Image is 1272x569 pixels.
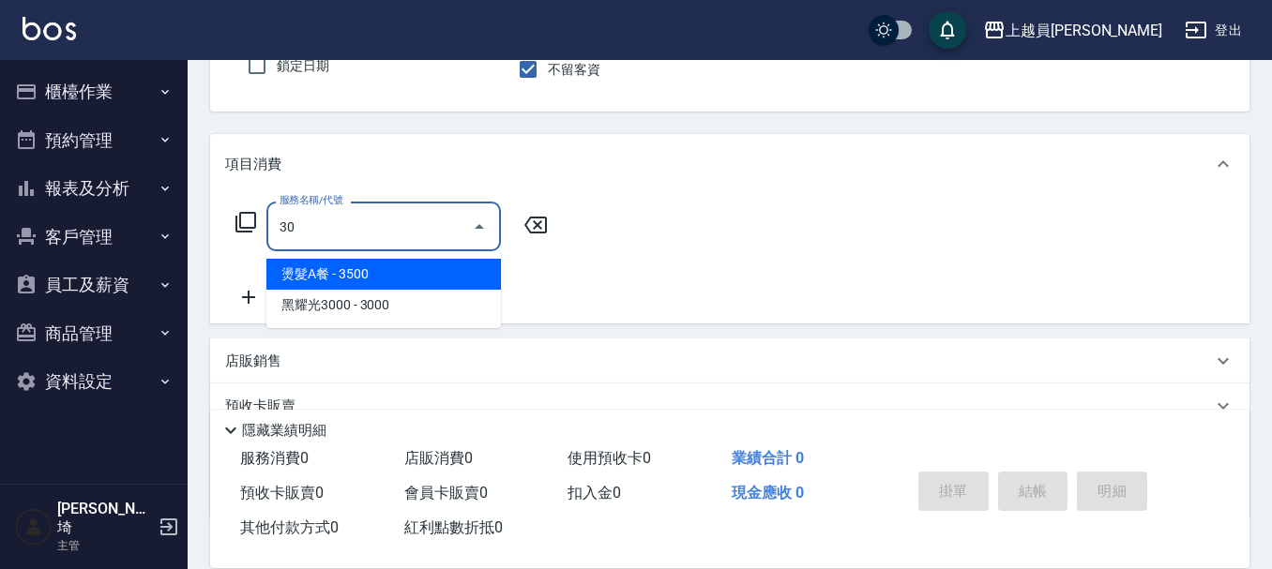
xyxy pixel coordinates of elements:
[15,508,53,546] img: Person
[225,397,295,416] p: 預收卡販賣
[568,484,621,502] span: 扣入金 0
[240,449,309,467] span: 服務消費 0
[568,449,651,467] span: 使用預收卡 0
[8,357,180,406] button: 資料設定
[8,261,180,309] button: 員工及薪資
[277,56,329,76] span: 鎖定日期
[266,259,501,290] span: 燙髮A餐 - 3500
[225,155,281,174] p: 項目消費
[210,134,1249,194] div: 項目消費
[929,11,966,49] button: save
[57,537,153,554] p: 主管
[464,212,494,242] button: Close
[976,11,1170,50] button: 上越員[PERSON_NAME]
[404,518,503,536] span: 紅利點數折抵 0
[8,67,180,116] button: 櫃檯作業
[242,421,326,441] p: 隱藏業績明細
[8,164,180,213] button: 報表及分析
[404,449,473,467] span: 店販消費 0
[732,484,804,502] span: 現金應收 0
[8,116,180,165] button: 預約管理
[240,484,324,502] span: 預收卡販賣 0
[210,338,1249,383] div: 店販銷售
[266,290,501,321] span: 黑耀光3000 - 3000
[23,17,76,40] img: Logo
[1177,13,1249,48] button: 登出
[732,449,804,467] span: 業績合計 0
[8,213,180,262] button: 客戶管理
[210,383,1249,428] div: 預收卡販賣
[240,518,339,536] span: 其他付款方式 0
[280,193,342,207] label: 服務名稱/代號
[404,484,488,502] span: 會員卡販賣 0
[8,309,180,358] button: 商品管理
[1006,19,1162,42] div: 上越員[PERSON_NAME]
[57,500,153,537] h5: [PERSON_NAME]埼
[225,352,281,371] p: 店販銷售
[548,60,600,80] span: 不留客資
